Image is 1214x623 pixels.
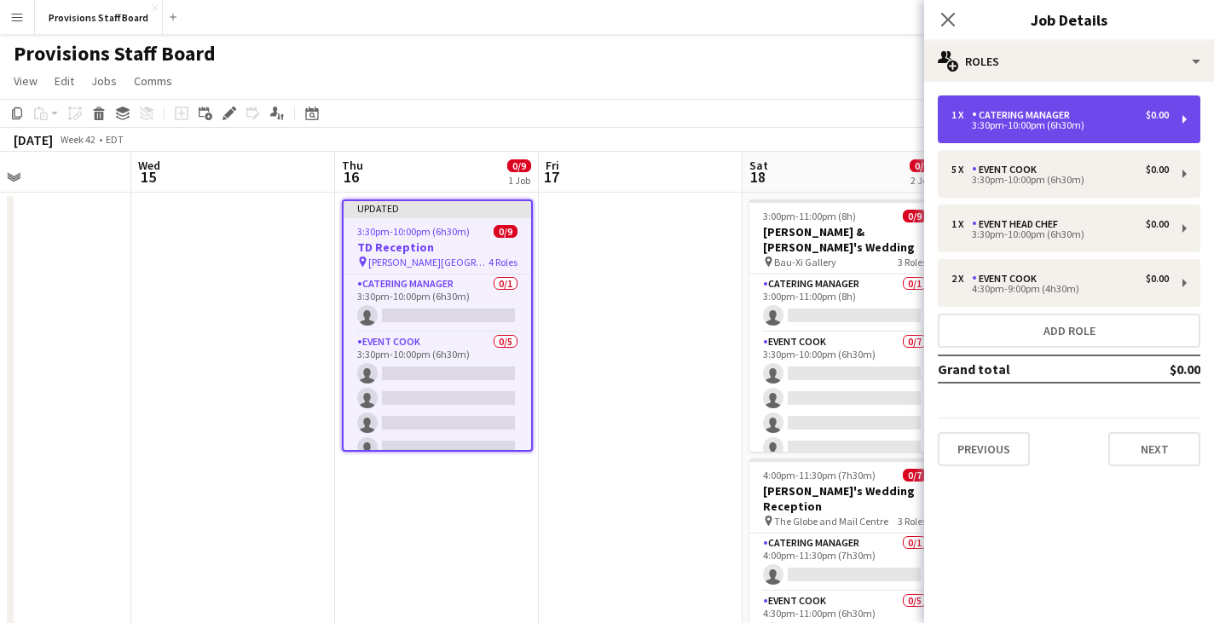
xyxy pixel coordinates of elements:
[749,224,940,255] h3: [PERSON_NAME] & [PERSON_NAME]'s Wedding
[14,41,216,66] h1: Provisions Staff Board
[56,133,99,146] span: Week 42
[1146,164,1169,176] div: $0.00
[972,164,1043,176] div: Event Cook
[951,218,972,230] div: 1 x
[749,534,940,591] app-card-role: Catering Manager0/14:00pm-11:30pm (7h30m)
[951,176,1169,184] div: 3:30pm-10:00pm (6h30m)
[774,515,888,528] span: The Globe and Mail Centre
[951,285,1169,293] div: 4:30pm-9:00pm (4h30m)
[910,174,938,187] div: 2 Jobs
[1146,218,1169,230] div: $0.00
[342,158,363,173] span: Thu
[951,230,1169,239] div: 3:30pm-10:00pm (6h30m)
[1108,432,1200,466] button: Next
[903,469,927,482] span: 0/7
[1120,355,1200,383] td: $0.00
[14,131,53,148] div: [DATE]
[747,167,768,187] span: 18
[138,158,160,173] span: Wed
[344,201,531,215] div: Updated
[951,273,972,285] div: 2 x
[749,274,940,332] app-card-role: Catering Manager0/13:00pm-11:00pm (8h)
[48,70,81,92] a: Edit
[749,332,940,539] app-card-role: Event Cook0/73:30pm-10:00pm (6h30m)
[1146,273,1169,285] div: $0.00
[14,73,38,89] span: View
[763,210,856,222] span: 3:00pm-11:00pm (8h)
[546,158,559,173] span: Fri
[898,256,927,268] span: 3 Roles
[488,256,517,268] span: 4 Roles
[106,133,124,146] div: EDT
[938,355,1120,383] td: Grand total
[924,41,1214,82] div: Roles
[357,225,470,238] span: 3:30pm-10:00pm (6h30m)
[951,121,1169,130] div: 3:30pm-10:00pm (6h30m)
[35,1,163,34] button: Provisions Staff Board
[938,314,1200,348] button: Add role
[339,167,363,187] span: 16
[55,73,74,89] span: Edit
[368,256,488,268] span: [PERSON_NAME][GEOGRAPHIC_DATA][PERSON_NAME]
[84,70,124,92] a: Jobs
[749,158,768,173] span: Sat
[344,332,531,489] app-card-role: Event Cook0/53:30pm-10:00pm (6h30m)
[749,199,940,452] app-job-card: 3:00pm-11:00pm (8h)0/9[PERSON_NAME] & [PERSON_NAME]'s Wedding Bau-Xi Gallery3 RolesCatering Manag...
[127,70,179,92] a: Comms
[903,210,927,222] span: 0/9
[134,73,172,89] span: Comms
[91,73,117,89] span: Jobs
[7,70,44,92] a: View
[749,483,940,514] h3: [PERSON_NAME]'s Wedding Reception
[951,109,972,121] div: 1 x
[763,469,876,482] span: 4:00pm-11:30pm (7h30m)
[972,109,1077,121] div: Catering Manager
[972,218,1065,230] div: Event Head Chef
[1146,109,1169,121] div: $0.00
[898,515,927,528] span: 3 Roles
[951,164,972,176] div: 5 x
[494,225,517,238] span: 0/9
[136,167,160,187] span: 15
[342,199,533,452] app-job-card: Updated3:30pm-10:00pm (6h30m)0/9TD Reception [PERSON_NAME][GEOGRAPHIC_DATA][PERSON_NAME]4 RolesCa...
[507,159,531,172] span: 0/9
[972,273,1043,285] div: Event Cook
[344,274,531,332] app-card-role: Catering Manager0/13:30pm-10:00pm (6h30m)
[543,167,559,187] span: 17
[910,159,939,172] span: 0/16
[774,256,836,268] span: Bau-Xi Gallery
[344,239,531,255] h3: TD Reception
[938,432,1030,466] button: Previous
[924,9,1214,31] h3: Job Details
[508,174,530,187] div: 1 Job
